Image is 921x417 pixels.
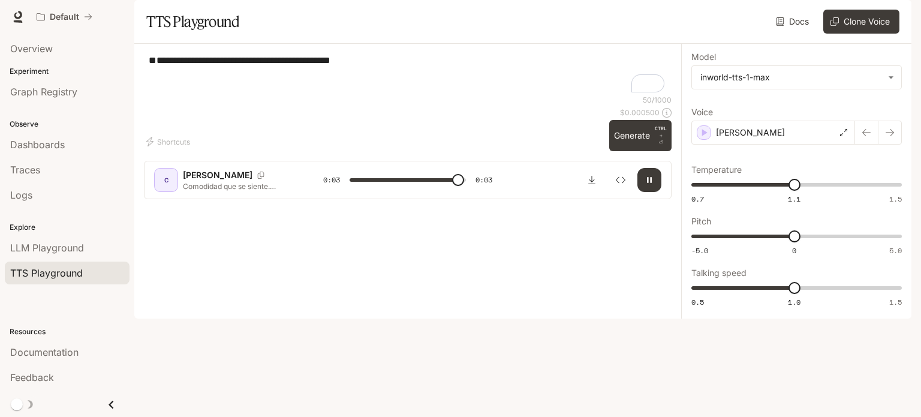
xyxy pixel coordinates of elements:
[823,10,899,34] button: Clone Voice
[691,269,747,277] p: Talking speed
[183,169,252,181] p: [PERSON_NAME]
[788,297,800,307] span: 1.0
[655,125,667,139] p: CTRL +
[609,168,633,192] button: Inspect
[792,245,796,256] span: 0
[691,108,713,116] p: Voice
[252,172,269,179] button: Copy Voice ID
[655,125,667,146] p: ⏎
[773,10,814,34] a: Docs
[323,174,340,186] span: 0:03
[691,53,716,61] p: Model
[643,95,672,105] p: 50 / 1000
[691,194,704,204] span: 0.7
[580,168,604,192] button: Download audio
[31,5,98,29] button: All workspaces
[50,12,79,22] p: Default
[620,107,660,118] p: $ 0.000500
[156,170,176,190] div: C
[691,245,708,256] span: -5.0
[716,127,785,139] p: [PERSON_NAME]
[889,194,902,204] span: 1.5
[691,166,742,174] p: Temperature
[700,71,882,83] div: inworld-tts-1-max
[692,66,901,89] div: inworld-tts-1-max
[475,174,492,186] span: 0:03
[889,245,902,256] span: 5.0
[691,297,704,307] span: 0.5
[609,120,672,151] button: GenerateCTRL +⏎
[889,297,902,307] span: 1.5
[144,132,195,151] button: Shortcuts
[788,194,800,204] span: 1.1
[691,217,711,226] p: Pitch
[149,53,667,95] textarea: To enrich screen reader interactions, please activate Accessibility in Grammarly extension settings
[183,181,294,191] p: Comodidad que se siente. Naturaleza que se vive.
[146,10,239,34] h1: TTS Playground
